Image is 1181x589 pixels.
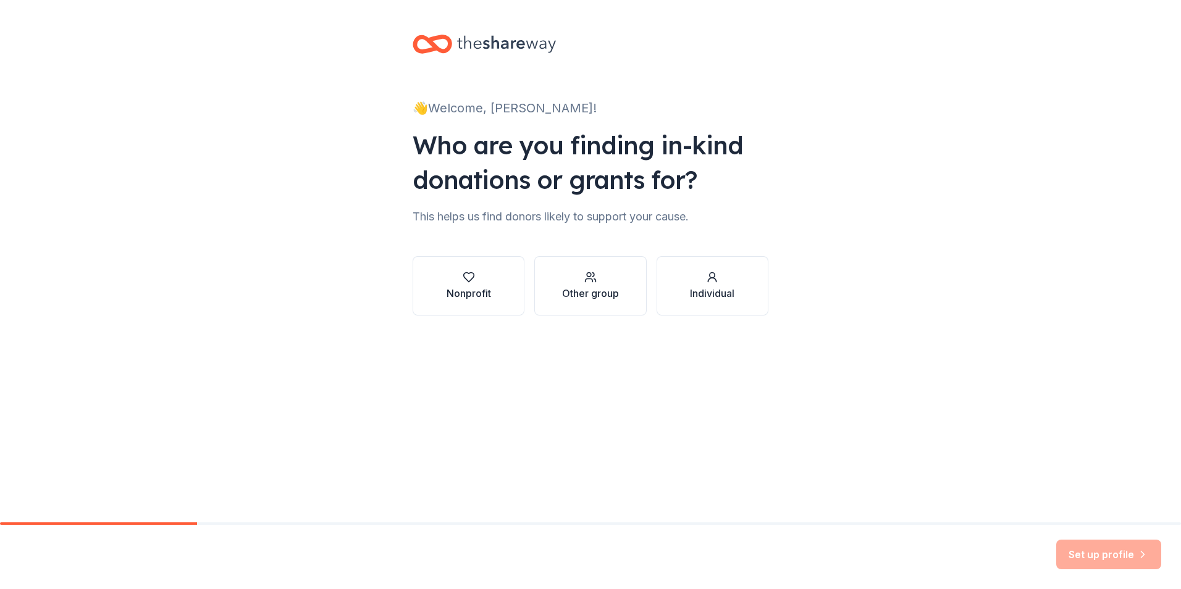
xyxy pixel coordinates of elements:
[657,256,768,315] button: Individual
[534,256,646,315] button: Other group
[562,286,619,301] div: Other group
[690,286,734,301] div: Individual
[413,98,768,118] div: 👋 Welcome, [PERSON_NAME]!
[447,286,491,301] div: Nonprofit
[413,128,768,197] div: Who are you finding in-kind donations or grants for?
[413,256,524,315] button: Nonprofit
[413,207,768,227] div: This helps us find donors likely to support your cause.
